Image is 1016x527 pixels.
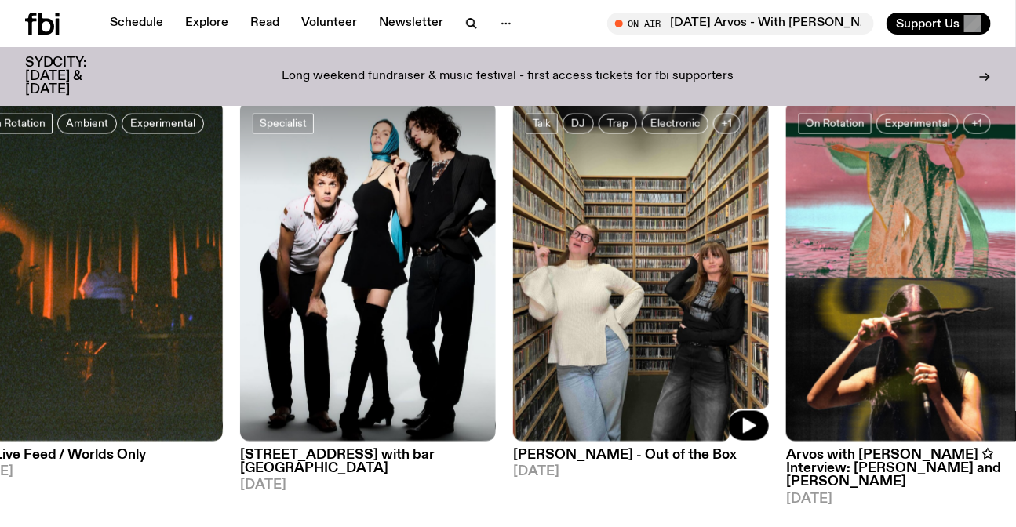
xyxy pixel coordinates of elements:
span: DJ [571,118,585,129]
span: On Rotation [806,118,865,129]
a: Electronic [642,114,708,134]
span: Ambient [66,118,108,129]
span: Specialist [260,118,307,129]
a: Talk [526,114,558,134]
button: Support Us [887,13,991,35]
span: Support Us [896,16,960,31]
span: Trap [607,118,628,129]
span: Experimental [130,118,195,129]
a: Explore [176,13,238,35]
p: Long weekend fundraiser & music festival - first access tickets for fbi supporters [282,70,734,84]
a: Experimental [122,114,204,134]
span: [DATE] [240,479,496,492]
a: Read [241,13,289,35]
img: https://media.fbi.radio/images/IMG_7702.jpg [513,101,769,442]
a: Schedule [100,13,173,35]
a: [STREET_ADDRESS] with bar [GEOGRAPHIC_DATA][DATE] [240,442,496,492]
button: On Air[DATE] Arvos - With [PERSON_NAME] [607,13,874,35]
span: [DATE] [513,466,769,479]
a: Specialist [253,114,314,134]
span: +1 [722,118,732,129]
button: +1 [963,114,991,134]
h3: SYDCITY: [DATE] & [DATE] [25,56,126,96]
span: Experimental [885,118,950,129]
a: Volunteer [292,13,366,35]
a: Experimental [876,114,959,134]
a: [PERSON_NAME] - Out of the Box[DATE] [513,442,769,479]
a: Ambient [57,114,117,134]
a: On Rotation [799,114,872,134]
span: Electronic [650,118,700,129]
a: DJ [563,114,594,134]
h3: [PERSON_NAME] - Out of the Box [513,449,769,463]
h3: [STREET_ADDRESS] with bar [GEOGRAPHIC_DATA] [240,449,496,476]
a: Newsletter [370,13,453,35]
span: +1 [972,118,982,129]
button: +1 [713,114,741,134]
span: Talk [533,118,551,129]
a: Trap [599,114,637,134]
